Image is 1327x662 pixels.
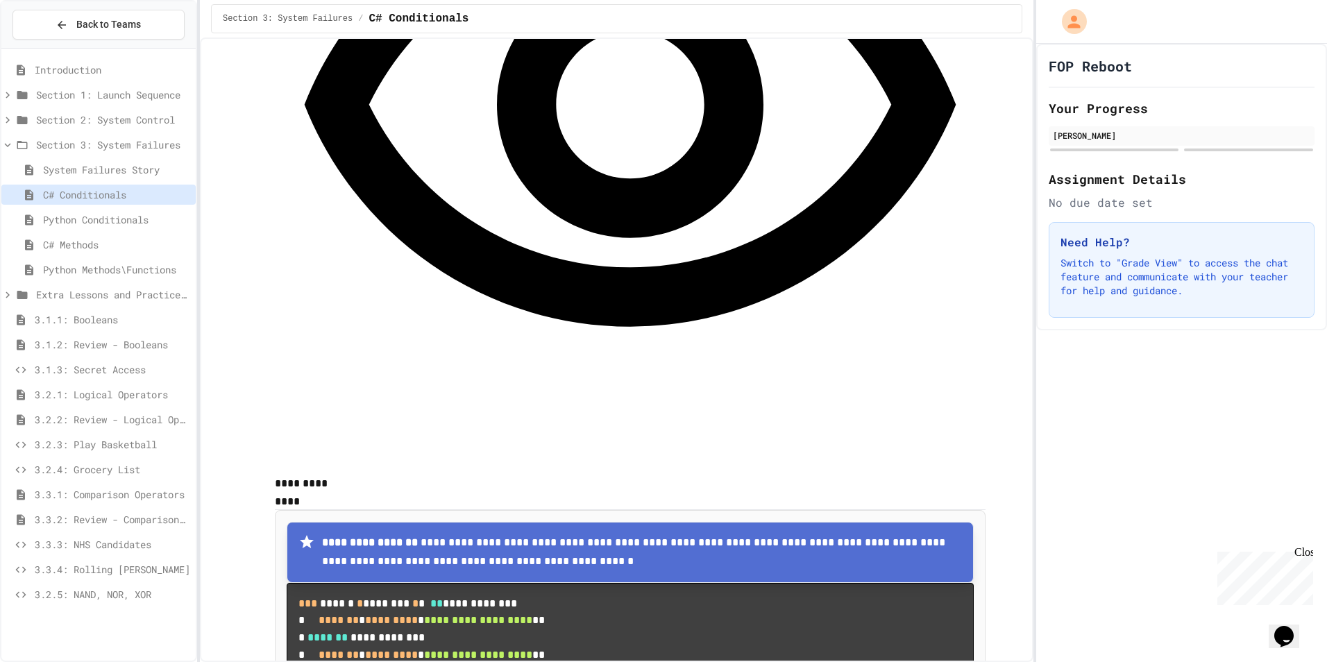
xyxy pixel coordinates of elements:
iframe: chat widget [1212,546,1313,605]
span: 3.3.1: Comparison Operators [35,487,190,502]
span: Back to Teams [76,17,141,32]
span: 3.2.2: Review - Logical Operators [35,412,190,427]
span: 3.3.2: Review - Comparison Operators [35,512,190,527]
span: 3.1.3: Secret Access [35,362,190,377]
div: My Account [1047,6,1090,37]
span: 3.2.3: Play Basketball [35,437,190,452]
span: 3.3.4: Rolling [PERSON_NAME] [35,562,190,577]
span: Section 2: System Control [36,112,190,127]
span: C# Conditionals [43,187,190,202]
span: Introduction [35,62,190,77]
span: 3.2.5: NAND, NOR, XOR [35,587,190,602]
span: / [358,13,363,24]
p: Switch to "Grade View" to access the chat feature and communicate with your teacher for help and ... [1060,256,1303,298]
h3: Need Help? [1060,234,1303,251]
span: Python Conditionals [43,212,190,227]
span: 3.3.3: NHS Candidates [35,537,190,552]
span: C# Methods [43,237,190,252]
span: C# Conditionals [369,10,468,27]
div: [PERSON_NAME] [1053,129,1310,142]
span: 3.2.1: Logical Operators [35,387,190,402]
span: Section 3: System Failures [36,137,190,152]
h1: FOP Reboot [1049,56,1132,76]
h2: Assignment Details [1049,169,1315,189]
button: Back to Teams [12,10,185,40]
span: Python Methods\Functions [43,262,190,277]
span: 3.1.2: Review - Booleans [35,337,190,352]
span: Section 1: Launch Sequence [36,87,190,102]
div: No due date set [1049,194,1315,211]
span: System Failures Story [43,162,190,177]
span: Extra Lessons and Practice Python [36,287,190,302]
div: Chat with us now!Close [6,6,96,88]
iframe: chat widget [1269,606,1313,648]
span: Section 3: System Failures [223,13,353,24]
h2: Your Progress [1049,99,1315,118]
span: 3.2.4: Grocery List [35,462,190,477]
span: 3.1.1: Booleans [35,312,190,327]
